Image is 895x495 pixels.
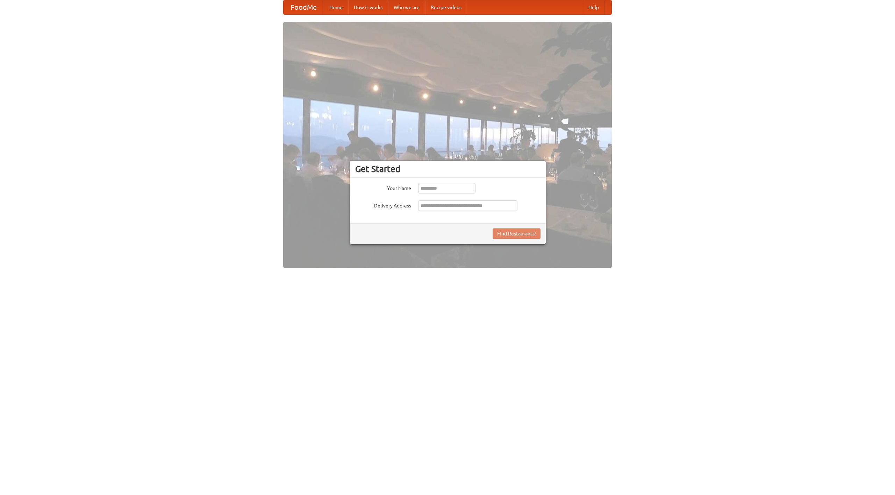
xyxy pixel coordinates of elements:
label: Your Name [355,183,411,192]
h3: Get Started [355,164,540,174]
label: Delivery Address [355,200,411,209]
a: Recipe videos [425,0,467,14]
button: Find Restaurants! [493,228,540,239]
a: Help [583,0,604,14]
a: Who we are [388,0,425,14]
a: How it works [348,0,388,14]
a: Home [324,0,348,14]
a: FoodMe [284,0,324,14]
